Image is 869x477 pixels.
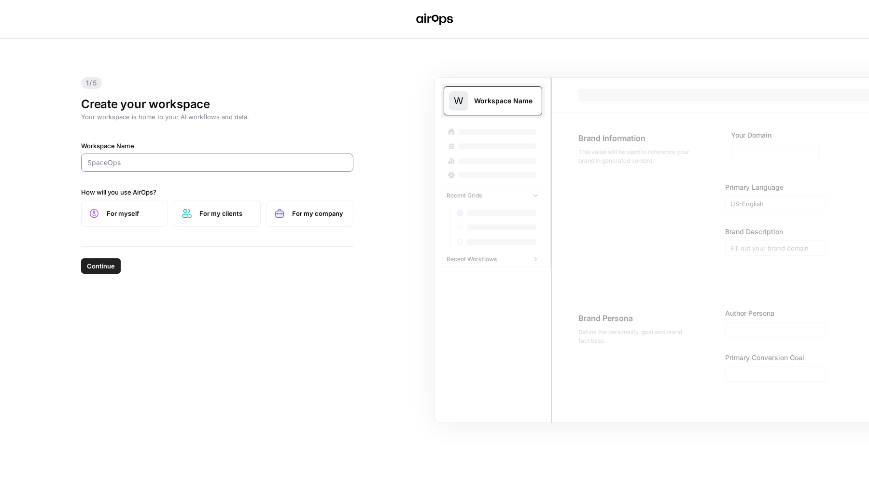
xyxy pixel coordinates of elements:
span: 1/5 [81,77,102,89]
span: For my clients [199,209,252,218]
span: W [454,94,463,108]
span: For myself [107,209,160,218]
h1: Create your workspace [81,97,353,112]
p: Your workspace is home to your AI workflows and data. [81,112,353,122]
button: Continue [81,258,121,274]
label: How will you use AirOps? [81,187,353,197]
span: Continue [87,261,115,271]
label: Workspace Name [81,141,353,151]
span: For my company [292,209,345,218]
input: SpaceOps [87,158,347,168]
